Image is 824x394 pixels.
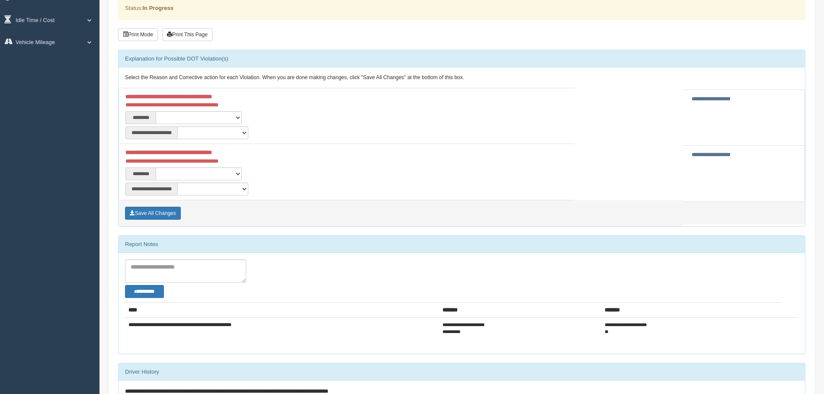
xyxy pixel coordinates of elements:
button: Print Mode [118,28,158,41]
div: Select the Reason and Corrective action for each Violation. When you are done making changes, cli... [119,67,805,88]
strong: In Progress [142,5,173,11]
div: Driver History [119,363,805,381]
button: Save [125,207,181,220]
button: Change Filter Options [125,285,164,298]
div: Explanation for Possible DOT Violation(s) [119,50,805,67]
div: Report Notes [119,236,805,253]
button: Print This Page [162,28,212,41]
